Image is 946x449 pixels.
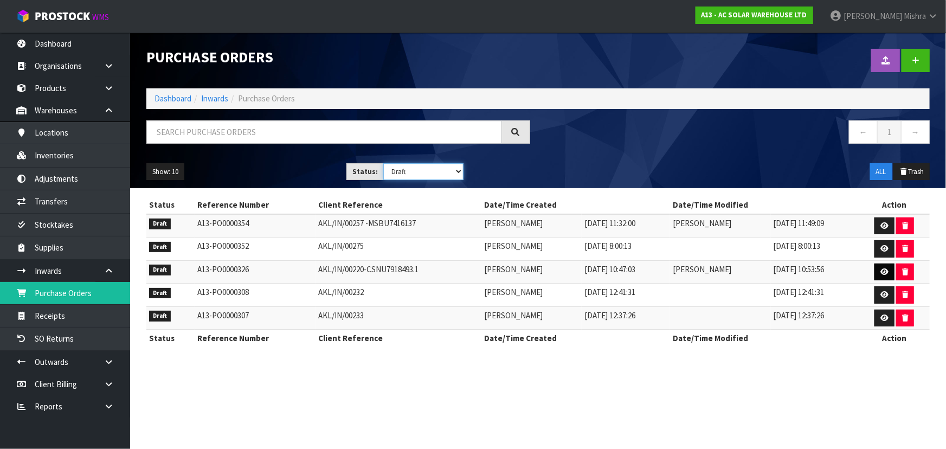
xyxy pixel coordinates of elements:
th: Action [859,196,930,214]
strong: Status: [352,167,378,176]
td: AKL/IN/00232 [316,284,481,307]
a: A13 - AC SOLAR WAREHOUSE LTD [696,7,813,24]
td: AKL/IN/00220-CSNU7918493.1 [316,260,481,284]
td: A13-PO0000326 [195,260,316,284]
span: ProStock [35,9,90,23]
span: [PERSON_NAME] [673,264,731,274]
th: Date/Time Modified [670,196,859,214]
span: Mishra [904,11,926,21]
input: Search purchase orders [146,120,502,144]
th: Date/Time Created [481,196,670,214]
span: Draft [149,265,171,275]
span: [DATE] 12:41:31 [774,287,825,297]
button: Trash [893,163,930,181]
span: Draft [149,311,171,322]
span: [PERSON_NAME] [673,218,731,228]
strong: A13 - AC SOLAR WAREHOUSE LTD [702,10,807,20]
span: [PERSON_NAME] [484,241,543,251]
td: AKL/IN/00233 [316,306,481,330]
th: Reference Number [195,196,316,214]
span: [DATE] 8:00:13 [774,241,821,251]
th: Client Reference [316,196,481,214]
span: Draft [149,219,171,229]
th: Reference Number [195,330,316,347]
th: Date/Time Created [481,330,670,347]
td: A13-PO0000307 [195,306,316,330]
th: Status [146,330,195,347]
a: 1 [877,120,902,144]
th: Date/Time Modified [670,330,859,347]
nav: Page navigation [546,120,930,147]
a: → [901,120,930,144]
span: [DATE] 11:32:00 [584,218,635,228]
span: [DATE] 10:53:56 [774,264,825,274]
span: Purchase Orders [238,93,295,104]
span: [DATE] 12:41:31 [584,287,635,297]
td: A13-PO0000308 [195,284,316,307]
span: [PERSON_NAME] [484,264,543,274]
td: AKL/IN/00275 [316,238,481,261]
span: [PERSON_NAME] [484,287,543,297]
span: [PERSON_NAME] [484,310,543,320]
span: [PERSON_NAME] [484,218,543,228]
td: A13-PO0000354 [195,214,316,238]
span: Draft [149,288,171,299]
a: Inwards [201,93,228,104]
span: [DATE] 12:37:26 [774,310,825,320]
a: ← [849,120,878,144]
span: [PERSON_NAME] [844,11,902,21]
button: ALL [870,163,892,181]
button: Show: 10 [146,163,184,181]
th: Action [859,330,930,347]
span: [DATE] 10:47:03 [584,264,635,274]
th: Client Reference [316,330,481,347]
small: WMS [92,12,109,22]
img: cube-alt.png [16,9,30,23]
th: Status [146,196,195,214]
a: Dashboard [155,93,191,104]
td: AKL/IN/00257 -MSBU7416137 [316,214,481,238]
h1: Purchase Orders [146,49,530,65]
span: [DATE] 8:00:13 [584,241,632,251]
span: [DATE] 12:37:26 [584,310,635,320]
span: [DATE] 11:49:09 [774,218,825,228]
td: A13-PO0000352 [195,238,316,261]
span: Draft [149,242,171,253]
